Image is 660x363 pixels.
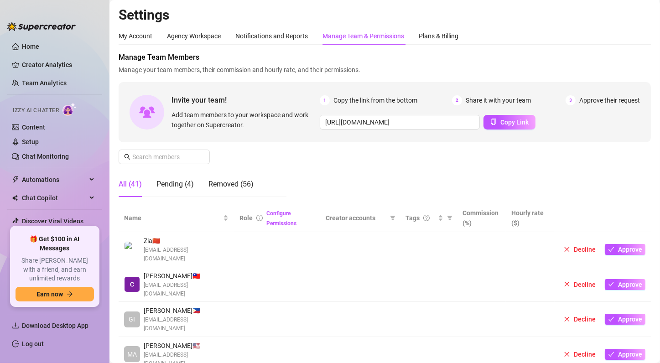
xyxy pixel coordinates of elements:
[618,351,642,358] span: Approve
[560,314,599,325] button: Decline
[466,95,531,105] span: Share it with your team
[320,95,330,105] span: 1
[579,95,640,105] span: Approve their request
[119,179,142,190] div: All (41)
[125,242,140,257] img: Zia
[605,349,645,360] button: Approve
[7,22,76,31] img: logo-BBDzfeDw.svg
[144,306,229,316] span: [PERSON_NAME] 🇵🇭
[322,31,404,41] div: Manage Team & Permissions
[144,341,229,351] span: [PERSON_NAME] 🇺🇸
[405,213,420,223] span: Tags
[560,279,599,290] button: Decline
[574,246,596,253] span: Decline
[447,215,452,221] span: filter
[608,281,614,287] span: check
[12,195,18,201] img: Chat Copilot
[22,79,67,87] a: Team Analytics
[36,290,63,298] span: Earn now
[16,287,94,301] button: Earn nowarrow-right
[560,244,599,255] button: Decline
[608,351,614,358] span: check
[618,246,642,253] span: Approve
[119,65,651,75] span: Manage your team members, their commission and hourly rate, and their permissions.
[119,6,651,24] h2: Settings
[239,214,253,222] span: Role
[22,191,87,205] span: Chat Copilot
[574,316,596,323] span: Decline
[560,349,599,360] button: Decline
[12,322,19,329] span: download
[564,316,570,322] span: close
[171,94,320,106] span: Invite your team!
[326,213,386,223] span: Creator accounts
[445,211,454,225] span: filter
[62,103,77,116] img: AI Chatter
[144,281,229,298] span: [EMAIL_ADDRESS][DOMAIN_NAME]
[125,277,140,292] img: charo fabayos
[208,179,254,190] div: Removed (56)
[22,218,83,225] a: Discover Viral Videos
[124,213,221,223] span: Name
[266,210,296,227] a: Configure Permissions
[13,106,59,115] span: Izzy AI Chatter
[119,31,152,41] div: My Account
[506,204,555,232] th: Hourly rate ($)
[457,204,506,232] th: Commission (%)
[22,340,44,347] a: Log out
[22,172,87,187] span: Automations
[127,349,137,359] span: MA
[22,153,69,160] a: Chat Monitoring
[16,235,94,253] span: 🎁 Get $100 in AI Messages
[564,351,570,358] span: close
[483,115,535,130] button: Copy Link
[564,246,570,253] span: close
[390,215,395,221] span: filter
[167,31,221,41] div: Agency Workspace
[22,124,45,131] a: Content
[22,138,39,145] a: Setup
[144,271,229,281] span: [PERSON_NAME] 🇹🇼
[124,154,130,160] span: search
[16,256,94,283] span: Share [PERSON_NAME] with a friend, and earn unlimited rewards
[144,316,229,333] span: [EMAIL_ADDRESS][DOMAIN_NAME]
[22,57,95,72] a: Creator Analytics
[235,31,308,41] div: Notifications and Reports
[388,211,397,225] span: filter
[574,351,596,358] span: Decline
[419,31,458,41] div: Plans & Billing
[574,281,596,288] span: Decline
[608,246,614,253] span: check
[67,291,73,297] span: arrow-right
[129,314,135,324] span: GI
[605,314,645,325] button: Approve
[12,176,19,183] span: thunderbolt
[171,110,316,130] span: Add team members to your workspace and work together on Supercreator.
[618,316,642,323] span: Approve
[605,279,645,290] button: Approve
[490,119,497,125] span: copy
[608,316,614,322] span: check
[423,215,430,221] span: question-circle
[22,43,39,50] a: Home
[618,281,642,288] span: Approve
[144,236,229,246] span: Zia 🇨🇳
[566,95,576,105] span: 3
[144,246,229,263] span: [EMAIL_ADDRESS][DOMAIN_NAME]
[452,95,462,105] span: 2
[132,152,197,162] input: Search members
[333,95,417,105] span: Copy the link from the bottom
[256,215,263,221] span: info-circle
[605,244,645,255] button: Approve
[22,322,88,329] span: Download Desktop App
[500,119,529,126] span: Copy Link
[564,281,570,287] span: close
[119,204,234,232] th: Name
[156,179,194,190] div: Pending (4)
[119,52,651,63] span: Manage Team Members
